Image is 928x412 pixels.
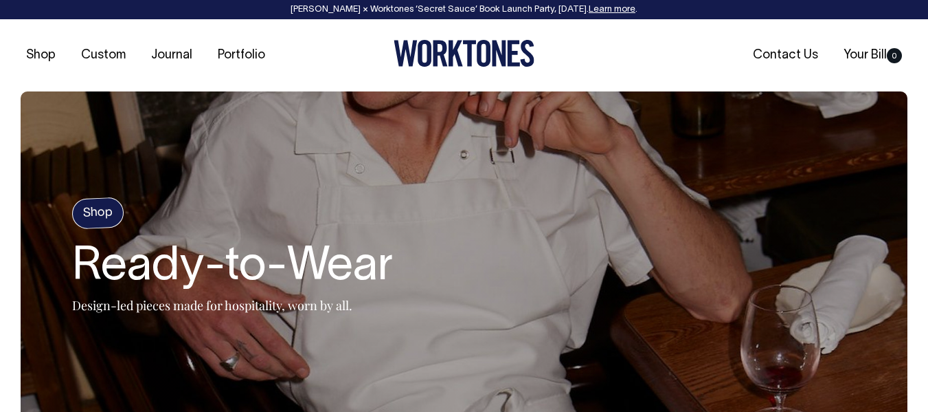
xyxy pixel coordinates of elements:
[71,197,124,230] h4: Shop
[76,44,131,67] a: Custom
[72,242,393,294] h1: Ready-to-Wear
[212,44,271,67] a: Portfolio
[838,44,907,67] a: Your Bill0
[72,297,393,314] p: Design-led pieces made for hospitality, worn by all.
[146,44,198,67] a: Journal
[21,44,61,67] a: Shop
[747,44,824,67] a: Contact Us
[14,5,914,14] div: [PERSON_NAME] × Worktones ‘Secret Sauce’ Book Launch Party, [DATE]. .
[887,48,902,63] span: 0
[589,6,635,14] a: Learn more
